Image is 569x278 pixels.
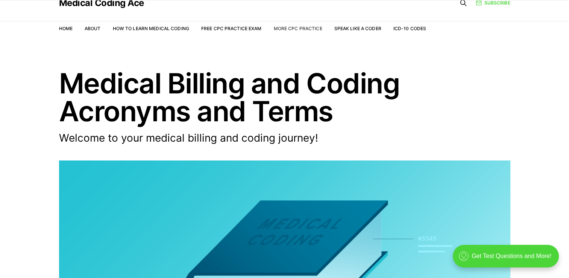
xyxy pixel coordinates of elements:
a: Free CPC Practice Exam [201,26,262,31]
iframe: portal-trigger [446,241,569,278]
a: How to Learn Medical Coding [113,26,189,31]
a: Home [59,26,73,31]
h1: Medical Billing and Coding Acronyms and Terms [59,69,510,125]
a: Speak Like a Coder [334,26,381,31]
p: Welcome to your medical billing and coding journey! [59,131,405,145]
a: ICD-10 Codes [393,26,426,31]
a: About [85,26,101,31]
a: More CPC Practice [273,26,322,31]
